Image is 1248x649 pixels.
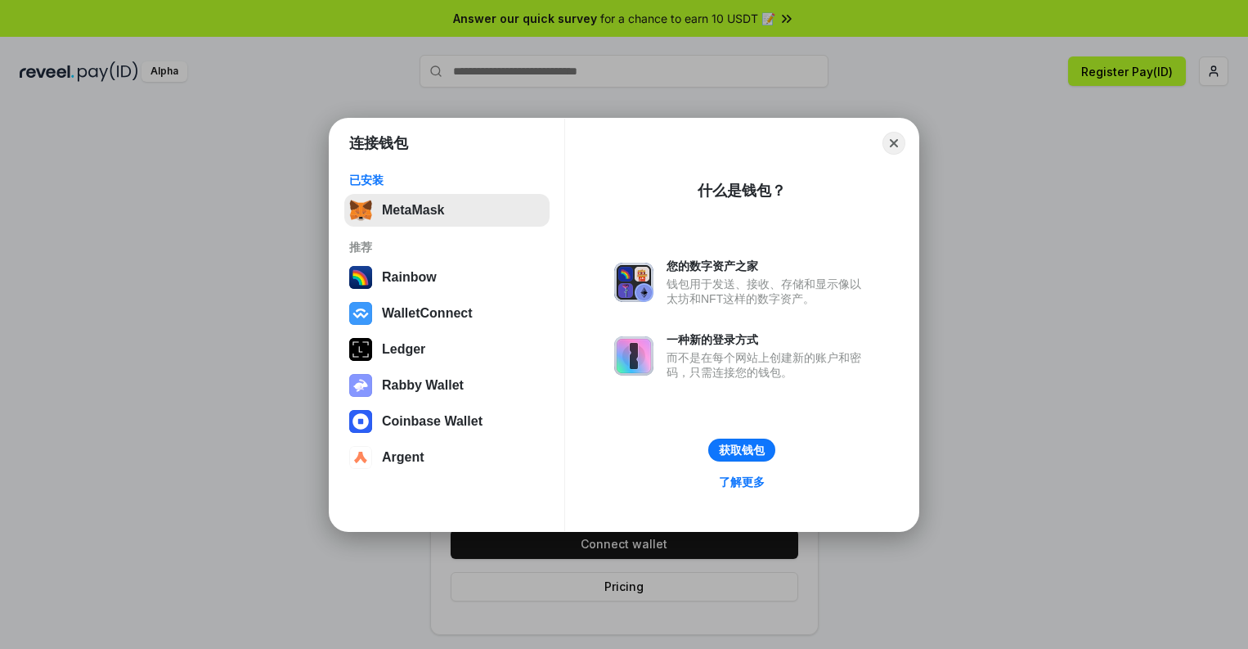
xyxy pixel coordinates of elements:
img: svg+xml,%3Csvg%20width%3D%2228%22%20height%3D%2228%22%20viewBox%3D%220%200%2028%2028%22%20fill%3D... [349,446,372,469]
div: 一种新的登录方式 [667,332,869,347]
img: svg+xml,%3Csvg%20width%3D%2228%22%20height%3D%2228%22%20viewBox%3D%220%200%2028%2028%22%20fill%3D... [349,410,372,433]
div: 推荐 [349,240,545,255]
div: MetaMask [382,203,444,218]
img: svg+xml,%3Csvg%20xmlns%3D%22http%3A%2F%2Fwww.w3.org%2F2000%2Fsvg%22%20fill%3D%22none%22%20viewBox... [349,374,372,397]
div: 钱包用于发送、接收、存储和显示像以太坊和NFT这样的数字资产。 [667,277,869,306]
button: Coinbase Wallet [344,405,550,438]
h1: 连接钱包 [349,133,408,153]
div: 您的数字资产之家 [667,259,869,273]
img: svg+xml,%3Csvg%20width%3D%22120%22%20height%3D%22120%22%20viewBox%3D%220%200%20120%20120%22%20fil... [349,266,372,289]
div: Coinbase Wallet [382,414,483,429]
button: Argent [344,441,550,474]
div: Ledger [382,342,425,357]
img: svg+xml,%3Csvg%20xmlns%3D%22http%3A%2F%2Fwww.w3.org%2F2000%2Fsvg%22%20fill%3D%22none%22%20viewBox... [614,263,653,302]
img: svg+xml,%3Csvg%20xmlns%3D%22http%3A%2F%2Fwww.w3.org%2F2000%2Fsvg%22%20fill%3D%22none%22%20viewBox... [614,336,653,376]
a: 了解更多 [709,471,774,493]
button: 获取钱包 [708,439,775,462]
img: svg+xml,%3Csvg%20width%3D%2228%22%20height%3D%2228%22%20viewBox%3D%220%200%2028%2028%22%20fill%3D... [349,302,372,325]
button: Ledger [344,333,550,366]
button: Close [882,132,905,155]
div: Rainbow [382,270,437,285]
button: WalletConnect [344,297,550,330]
div: Rabby Wallet [382,378,464,393]
div: 获取钱包 [719,443,765,457]
div: WalletConnect [382,306,473,321]
div: 了解更多 [719,475,765,489]
img: svg+xml,%3Csvg%20xmlns%3D%22http%3A%2F%2Fwww.w3.org%2F2000%2Fsvg%22%20width%3D%2228%22%20height%3... [349,338,372,361]
div: 而不是在每个网站上创建新的账户和密码，只需连接您的钱包。 [667,350,869,380]
div: Argent [382,450,424,465]
img: svg+xml,%3Csvg%20fill%3D%22none%22%20height%3D%2233%22%20viewBox%3D%220%200%2035%2033%22%20width%... [349,199,372,222]
div: 什么是钱包？ [698,181,786,201]
div: 已安装 [349,173,545,187]
button: Rabby Wallet [344,369,550,402]
button: Rainbow [344,261,550,294]
button: MetaMask [344,194,550,227]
